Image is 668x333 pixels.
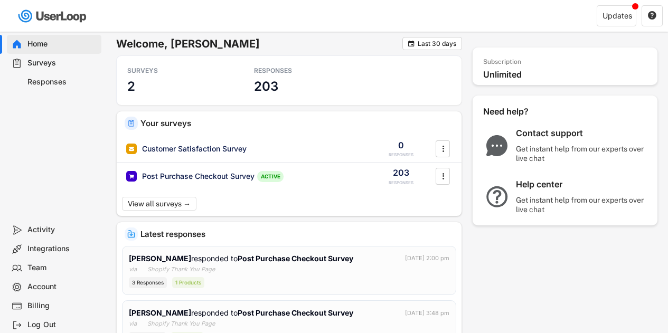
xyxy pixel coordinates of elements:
div: 203 [393,167,409,178]
img: ChatMajor.svg [483,135,511,156]
div: Get instant help from our experts over live chat [516,195,648,214]
div: [DATE] 2:00 pm [405,254,449,263]
div: Surveys [27,58,97,68]
div: via [129,265,137,274]
div: ACTIVE [257,171,284,182]
h6: Welcome, [PERSON_NAME] [116,37,402,51]
div: Subscription [483,58,521,66]
div: 0 [398,139,404,151]
img: IncomingMajor.svg [127,230,135,238]
div: Home [27,39,97,49]
div: responded to [129,253,355,264]
div: Help center [516,179,648,190]
text:  [648,11,656,20]
div: Customer Satisfaction Survey [142,144,247,154]
strong: Post Purchase Checkout Survey [238,308,353,317]
div: Last 30 days [418,41,456,47]
text:  [442,143,444,154]
text:  [442,170,444,182]
div: Post Purchase Checkout Survey [142,171,255,182]
div: Activity [27,225,97,235]
button:  [438,141,448,157]
strong: [PERSON_NAME] [129,308,191,317]
strong: Post Purchase Checkout Survey [238,254,353,263]
div: [DATE] 3:48 pm [405,309,449,318]
div: Team [27,263,97,273]
button:  [407,40,415,47]
div: Your surveys [140,119,454,127]
button:  [647,11,657,21]
button:  [438,168,448,184]
div: Need help? [483,106,557,117]
div: 1 Products [172,277,204,288]
div: Unlimited [483,69,652,80]
div: via [129,319,137,328]
div: RESPONSES [254,66,349,75]
div: Shopify Thank You Page [147,319,215,328]
div: Latest responses [140,230,454,238]
button: View all surveys → [122,197,196,211]
div: Log Out [27,320,97,330]
div: Shopify Thank You Page [147,265,215,274]
h3: 2 [127,78,135,94]
div: Contact support [516,128,648,139]
text:  [408,40,415,47]
img: yH5BAEAAAAALAAAAAABAAEAAAIBRAA7 [139,266,145,272]
div: 3 Responses [129,277,167,288]
div: Integrations [27,244,97,254]
h3: 203 [254,78,278,94]
div: Updates [603,12,632,20]
div: Billing [27,301,97,311]
img: userloop-logo-01.svg [16,5,90,27]
img: yH5BAEAAAAALAAAAAABAAEAAAIBRAA7 [139,321,145,327]
div: RESPONSES [389,152,413,158]
div: Responses [27,77,97,87]
strong: [PERSON_NAME] [129,254,191,263]
div: responded to [129,307,355,318]
div: Get instant help from our experts over live chat [516,144,648,163]
div: Account [27,282,97,292]
div: SURVEYS [127,66,222,75]
img: QuestionMarkInverseMajor.svg [483,186,511,207]
div: RESPONSES [389,180,413,186]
